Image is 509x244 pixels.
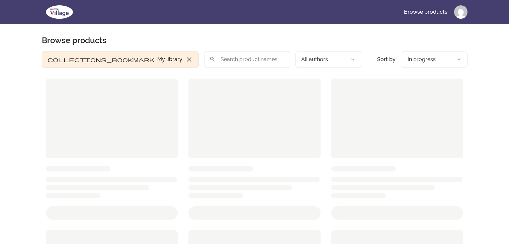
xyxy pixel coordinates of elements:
span: collections_bookmark [48,55,155,64]
button: Filter by My library [42,51,199,68]
img: Profile image for Sarah [454,5,468,19]
span: Sort by: [377,56,397,63]
button: Product sort options [402,51,468,68]
nav: Main [399,4,468,20]
span: search [209,54,216,64]
a: Browse products [399,4,453,20]
span: close [185,55,193,64]
h2: Browse products [42,35,106,46]
img: We The Village logo [42,4,77,20]
button: Filter by author [295,51,361,68]
input: Search product names [204,51,290,68]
